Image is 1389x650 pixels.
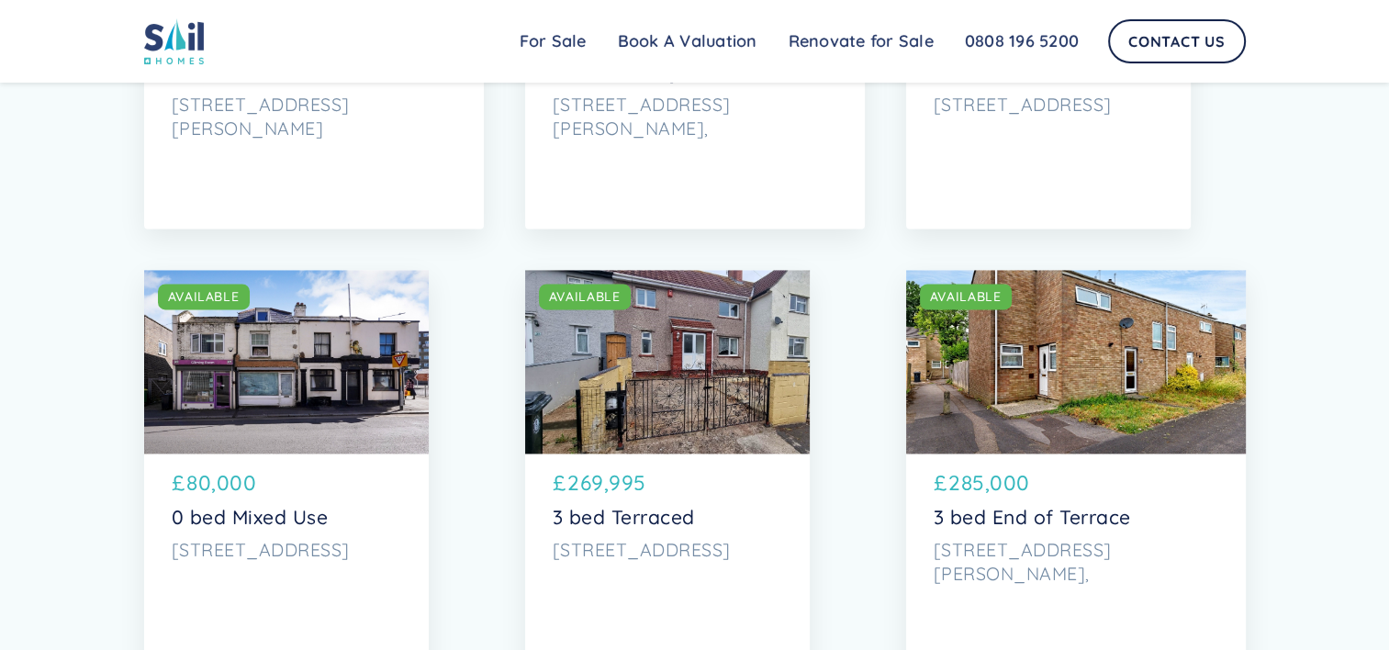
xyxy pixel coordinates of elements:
p: 285,000 [948,467,1030,499]
a: Book A Valuation [602,23,773,60]
a: Contact Us [1108,19,1246,63]
p: [STREET_ADDRESS] [172,538,401,562]
p: 0 bed Mixed Use [172,506,401,529]
div: AVAILABLE [168,287,240,306]
p: 269,995 [567,467,646,499]
a: For Sale [504,23,602,60]
p: 3 bed End of Terrace [934,506,1218,529]
div: AVAILABLE [549,287,621,306]
p: [STREET_ADDRESS][PERSON_NAME] [172,93,456,140]
p: £ [553,467,566,499]
a: Renovate for Sale [773,23,949,60]
p: [STREET_ADDRESS][PERSON_NAME], [553,93,837,140]
p: 3 bed Terraced [553,506,782,529]
p: £ [934,467,947,499]
img: sail home logo colored [144,18,205,64]
p: [STREET_ADDRESS] [934,93,1163,117]
div: AVAILABLE [930,287,1002,306]
a: 0808 196 5200 [949,23,1094,60]
p: £ [172,467,185,499]
p: [STREET_ADDRESS] [553,538,782,562]
p: 80,000 [186,467,256,499]
p: [STREET_ADDRESS][PERSON_NAME], [934,538,1218,585]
